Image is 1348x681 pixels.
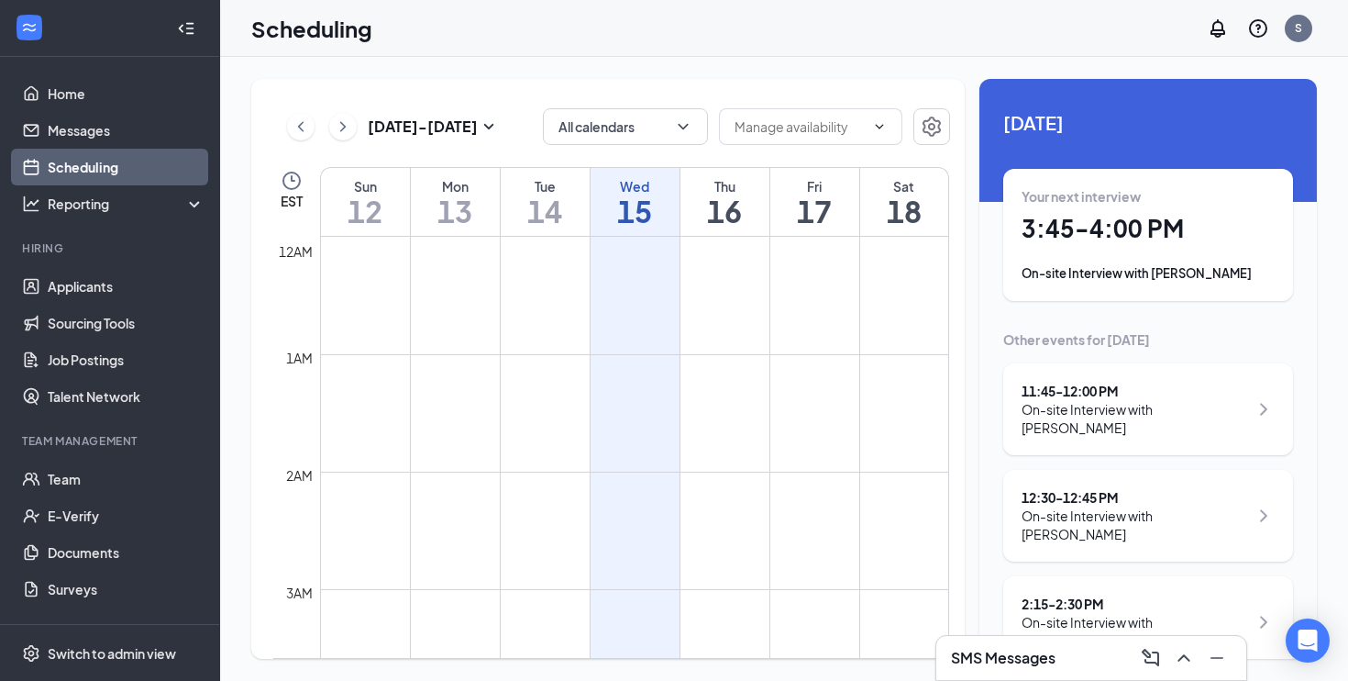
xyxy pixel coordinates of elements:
svg: ChevronDown [674,117,692,136]
a: October 14, 2025 [501,168,590,236]
input: Manage availability [735,117,865,137]
svg: Settings [921,116,943,138]
button: Settings [913,108,950,145]
div: 2am [282,465,316,486]
button: All calendarsChevronDown [543,108,708,145]
a: Applicants [48,268,204,305]
a: Talent Network [48,378,204,415]
a: October 13, 2025 [411,168,500,236]
a: Team [48,461,204,497]
svg: QuestionInfo [1247,17,1269,39]
button: ComposeMessage [1136,643,1166,673]
svg: ComposeMessage [1140,647,1162,669]
h1: 18 [860,195,949,227]
a: Home [48,75,204,112]
div: Switch to admin view [48,644,176,663]
div: Other events for [DATE] [1003,330,1293,349]
svg: Settings [22,644,40,663]
div: 12:30 - 12:45 PM [1022,488,1248,507]
div: S [1295,20,1302,36]
svg: Minimize [1206,647,1228,669]
div: Team Management [22,433,201,449]
h1: 16 [680,195,769,227]
div: 2:15 - 2:30 PM [1022,595,1248,613]
h1: 14 [501,195,590,227]
div: Your next interview [1022,187,1275,206]
button: ChevronUp [1169,643,1199,673]
h1: 12 [321,195,410,227]
svg: Clock [281,170,303,192]
a: October 17, 2025 [770,168,859,236]
div: On-site Interview with [PERSON_NAME] [1022,400,1248,437]
h3: [DATE] - [DATE] [368,117,478,137]
div: 1am [282,348,316,368]
button: Minimize [1202,643,1232,673]
div: On-site Interview with [PERSON_NAME] [1022,613,1248,650]
svg: Notifications [1207,17,1229,39]
a: October 18, 2025 [860,168,949,236]
a: Job Postings [48,341,204,378]
span: [DATE] [1003,108,1293,137]
svg: ChevronRight [1253,398,1275,420]
a: Sourcing Tools [48,305,204,341]
div: Fri [770,177,859,195]
a: Documents [48,534,204,571]
svg: Analysis [22,195,40,213]
a: Scheduling [48,149,204,185]
div: Open Intercom Messenger [1286,619,1330,663]
svg: ChevronUp [1173,647,1195,669]
div: Wed [591,177,680,195]
div: Reporting [48,195,205,213]
div: Thu [680,177,769,195]
svg: ChevronDown [872,119,887,134]
div: Tue [501,177,590,195]
div: 12am [275,241,316,262]
svg: Collapse [177,19,195,38]
a: October 12, 2025 [321,168,410,236]
h1: 17 [770,195,859,227]
a: October 16, 2025 [680,168,769,236]
div: Hiring [22,240,201,256]
svg: ChevronRight [1253,611,1275,633]
h1: 3:45 - 4:00 PM [1022,213,1275,244]
a: E-Verify [48,497,204,534]
h1: Scheduling [251,13,372,44]
div: Sat [860,177,949,195]
a: Surveys [48,571,204,608]
h1: 15 [591,195,680,227]
div: On-site Interview with [PERSON_NAME] [1022,507,1248,543]
svg: SmallChevronDown [478,116,500,138]
div: Sun [321,177,410,195]
h1: 13 [411,195,500,227]
button: ChevronRight [329,113,357,140]
div: 3am [282,583,316,603]
span: EST [281,192,303,210]
svg: ChevronLeft [292,116,310,138]
div: Mon [411,177,500,195]
div: On-site Interview with [PERSON_NAME] [1022,264,1275,283]
button: ChevronLeft [287,113,315,140]
svg: WorkstreamLogo [20,18,39,37]
a: Messages [48,112,204,149]
svg: ChevronRight [1253,505,1275,527]
div: 11:45 - 12:00 PM [1022,382,1248,400]
a: October 15, 2025 [591,168,680,236]
h3: SMS Messages [951,648,1055,668]
svg: ChevronRight [334,116,352,138]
